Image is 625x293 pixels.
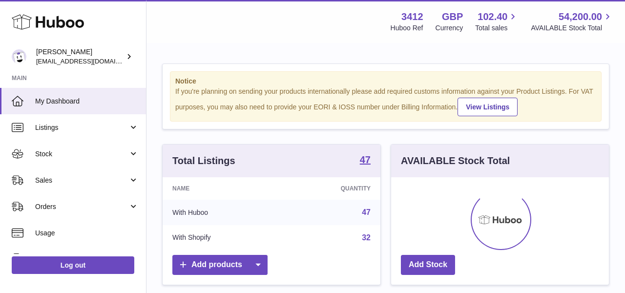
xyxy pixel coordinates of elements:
[401,10,423,23] strong: 3412
[401,154,510,167] h3: AVAILABLE Stock Total
[172,255,268,275] a: Add products
[436,23,463,33] div: Currency
[35,176,128,185] span: Sales
[36,57,144,65] span: [EMAIL_ADDRESS][DOMAIN_NAME]
[360,155,371,167] a: 47
[12,256,134,274] a: Log out
[35,202,128,211] span: Orders
[163,177,280,200] th: Name
[475,23,519,33] span: Total sales
[391,23,423,33] div: Huboo Ref
[35,149,128,159] span: Stock
[35,97,139,106] span: My Dashboard
[442,10,463,23] strong: GBP
[362,208,371,216] a: 47
[175,77,596,86] strong: Notice
[531,23,613,33] span: AVAILABLE Stock Total
[163,200,280,225] td: With Huboo
[35,229,139,238] span: Usage
[362,233,371,242] a: 32
[475,10,519,33] a: 102.40 Total sales
[35,123,128,132] span: Listings
[163,225,280,251] td: With Shopify
[172,154,235,167] h3: Total Listings
[531,10,613,33] a: 54,200.00 AVAILABLE Stock Total
[175,87,596,116] div: If you're planning on sending your products internationally please add required customs informati...
[458,98,518,116] a: View Listings
[360,155,371,165] strong: 47
[12,49,26,64] img: info@beeble.buzz
[559,10,602,23] span: 54,200.00
[401,255,455,275] a: Add Stock
[478,10,507,23] span: 102.40
[36,47,124,66] div: [PERSON_NAME]
[280,177,380,200] th: Quantity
